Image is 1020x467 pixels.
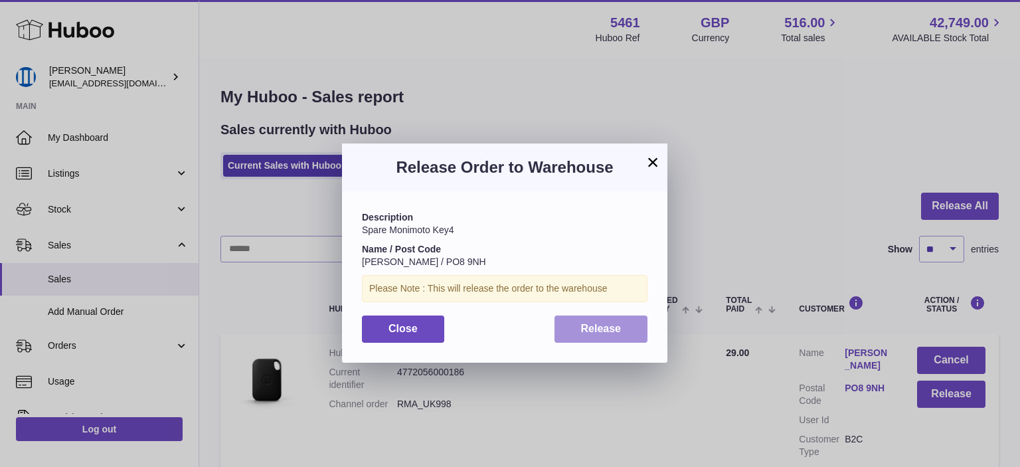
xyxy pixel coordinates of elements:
[645,154,661,170] button: ×
[362,225,454,235] span: Spare Monimoto Key4
[554,316,648,343] button: Release
[388,323,418,334] span: Close
[362,157,647,178] h3: Release Order to Warehouse
[362,256,486,267] span: [PERSON_NAME] / PO8 9NH
[362,212,413,223] strong: Description
[362,316,444,343] button: Close
[362,244,441,254] strong: Name / Post Code
[581,323,622,334] span: Release
[362,275,647,302] div: Please Note : This will release the order to the warehouse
